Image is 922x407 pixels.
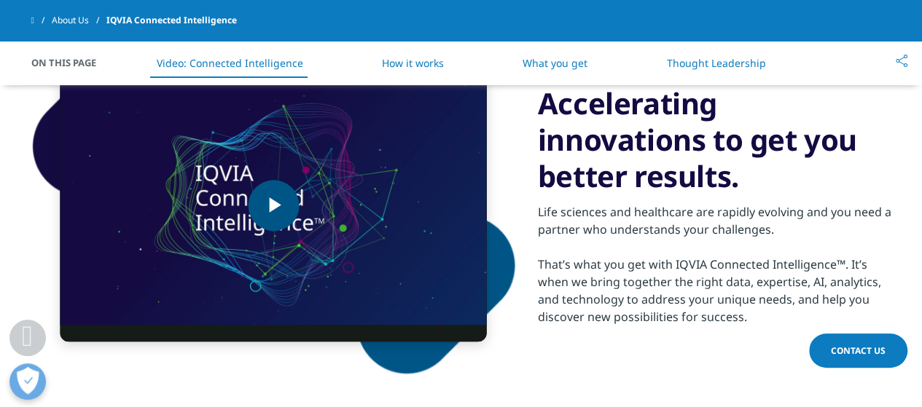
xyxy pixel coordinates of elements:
button: Open Preferences [9,363,46,400]
a: About Us [52,7,106,33]
span: Contact Us [831,344,886,357]
a: How it works [382,56,444,70]
img: shape-1.png [31,36,516,374]
button: Play Video [248,180,299,231]
a: What you get [523,56,587,70]
video-js: Video Player [60,69,487,341]
a: Video: Connected Intelligence [157,56,303,70]
span: IQVIA Connected Intelligence [106,7,237,33]
div: That’s what you get with IQVIA Connected Intelligence™. It’s when we bring together the right dat... [538,256,891,325]
div: Life sciences and healthcare are rapidly evolving and you need a partner who understands your cha... [538,203,891,238]
a: Contact Us [809,333,907,368]
span: On This Page [31,55,112,70]
h3: Accelerating innovations to get you better results. [538,85,891,194]
a: Thought Leadership [666,56,765,70]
